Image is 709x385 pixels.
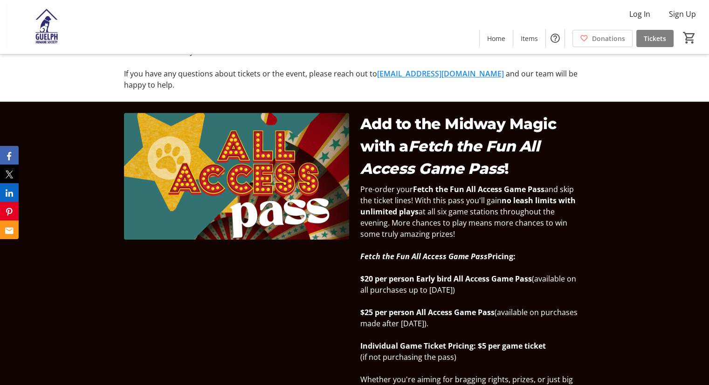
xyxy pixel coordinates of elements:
[360,307,495,317] strong: $25 per person All Access Game Pass
[360,274,532,284] strong: $20 per person Early bird All Access Game Pass
[669,8,696,20] span: Sign Up
[377,69,504,79] a: [EMAIL_ADDRESS][DOMAIN_NAME]
[681,29,698,46] button: Cart
[466,184,544,194] strong: All Access Game Pass
[644,34,666,43] span: Tickets
[413,184,464,194] strong: Fetch the Fun
[546,29,564,48] button: Help
[124,113,349,240] img: undefined
[629,8,650,20] span: Log In
[360,341,546,351] strong: Individual Game Ticket Pricing: $5 per game ticket
[592,34,625,43] span: Donations
[480,30,513,47] a: Home
[636,30,674,47] a: Tickets
[360,137,540,178] em: Fetch the Fun All Access Game Pass
[513,30,545,47] a: Items
[572,30,633,47] a: Donations
[360,251,516,261] strong: Pricing:
[360,251,488,261] em: Fetch the Fun All Access Game Pass
[360,115,557,178] strong: Add to the Midway Magic with a !
[622,7,658,21] button: Log In
[124,68,585,90] p: If you have any questions about tickets or the event, please reach out to and our team will be ha...
[360,352,456,362] span: (if not purchasing the pass)
[487,34,505,43] span: Home
[360,206,567,239] span: at all six game stations throughout the evening. More chances to play means more chances to win s...
[521,34,538,43] span: Items
[6,4,89,50] img: Guelph Humane Society 's Logo
[661,7,703,21] button: Sign Up
[360,184,413,194] span: Pre-order your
